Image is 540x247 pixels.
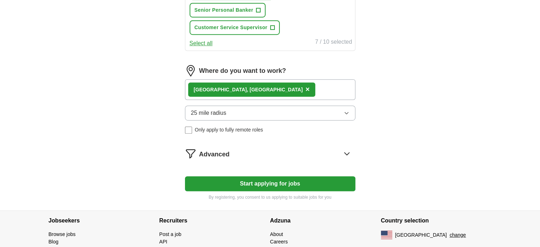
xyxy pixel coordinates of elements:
a: Blog [49,239,59,245]
span: Customer Service Supervisor [195,24,268,31]
span: 25 mile radius [191,109,227,117]
span: Only apply to fully remote roles [195,126,263,134]
button: Senior Personal Banker [190,3,266,17]
a: API [159,239,168,245]
span: × [305,85,310,93]
a: Browse jobs [49,231,76,237]
span: [GEOGRAPHIC_DATA] [395,231,447,239]
button: Select all [190,39,213,48]
a: Post a job [159,231,181,237]
div: , [GEOGRAPHIC_DATA] [194,86,303,93]
span: Advanced [199,150,230,159]
a: About [270,231,283,237]
h4: Country selection [381,211,492,231]
strong: [GEOGRAPHIC_DATA] [194,87,247,92]
button: Customer Service Supervisor [190,20,280,35]
img: US flag [381,231,392,239]
button: change [449,231,466,239]
div: 7 / 10 selected [315,38,352,48]
p: By registering, you consent to us applying to suitable jobs for you [185,194,355,200]
button: Start applying for jobs [185,176,355,191]
label: Where do you want to work? [199,66,286,76]
a: Careers [270,239,288,245]
span: Senior Personal Banker [195,6,253,14]
img: filter [185,148,196,159]
button: 25 mile radius [185,106,355,120]
img: location.png [185,65,196,76]
input: Only apply to fully remote roles [185,127,192,134]
button: × [305,84,310,95]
